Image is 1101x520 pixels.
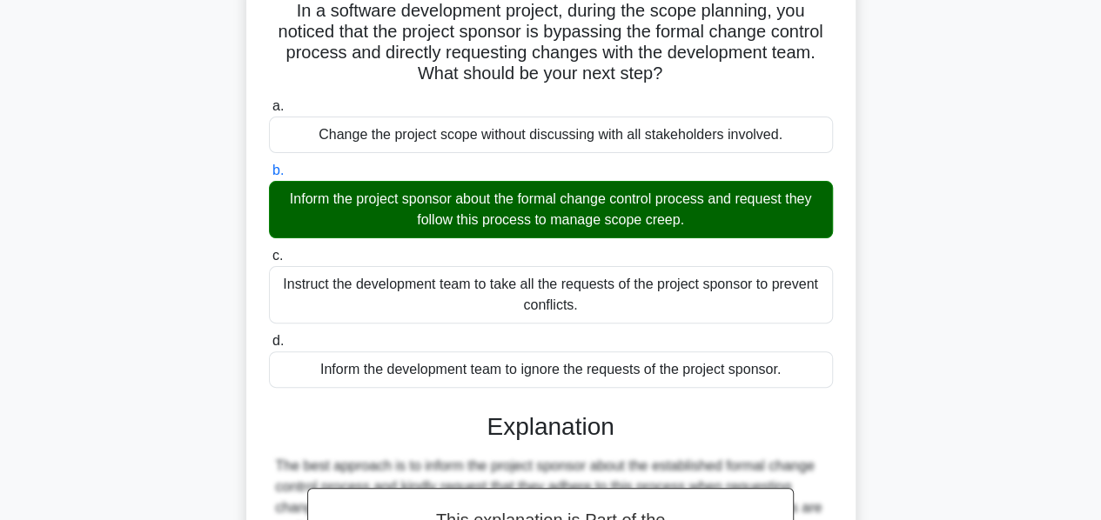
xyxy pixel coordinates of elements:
[269,266,833,323] div: Instruct the development team to take all the requests of the project sponsor to prevent conflicts.
[272,333,284,348] span: d.
[272,98,284,113] span: a.
[272,163,284,177] span: b.
[269,351,833,388] div: Inform the development team to ignore the requests of the project sponsor.
[269,181,833,238] div: Inform the project sponsor about the formal change control process and request they follow this p...
[269,117,833,153] div: Change the project scope without discussing with all stakeholders involved.
[272,248,283,263] span: c.
[279,412,822,442] h3: Explanation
